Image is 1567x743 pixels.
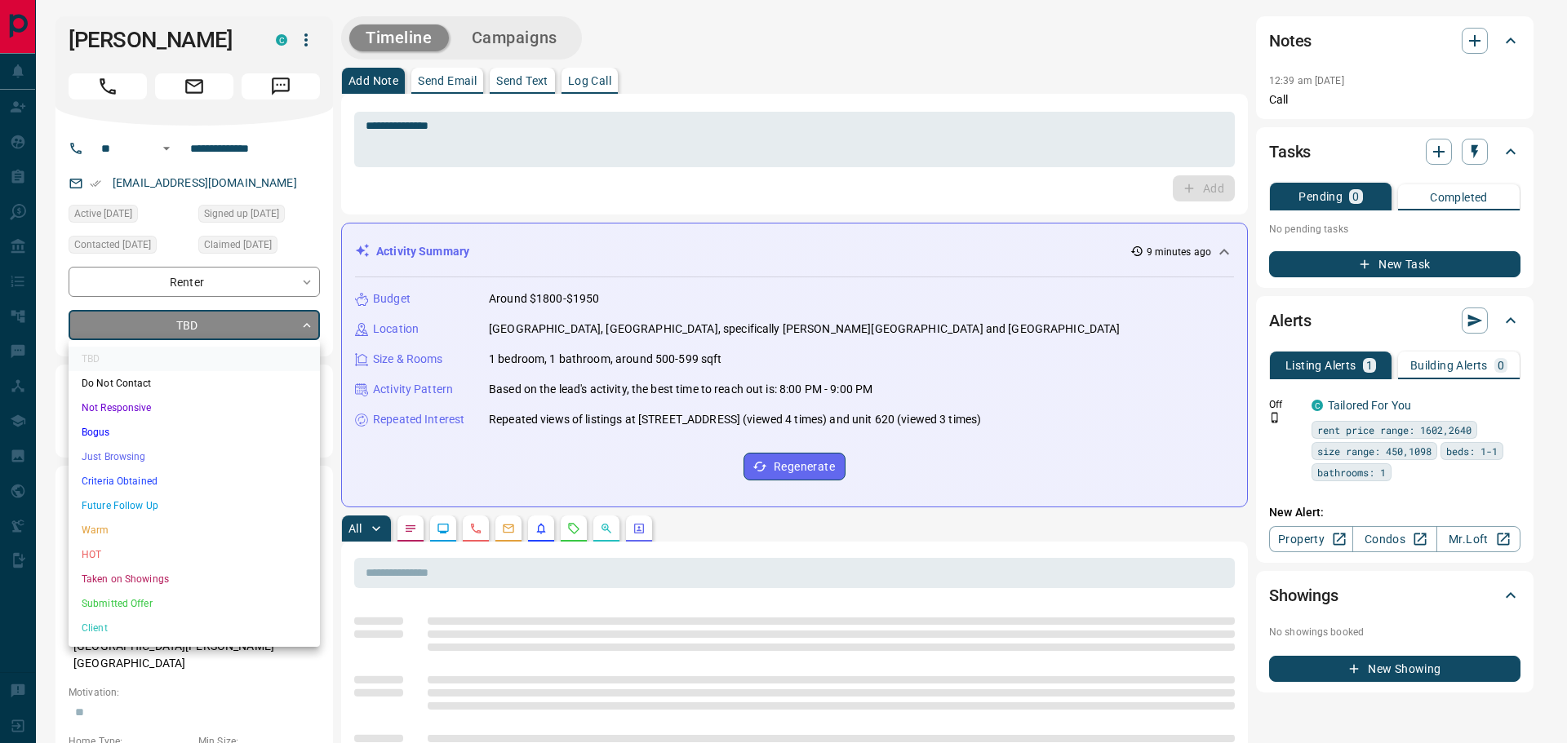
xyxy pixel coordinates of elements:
li: Not Responsive [69,396,320,420]
li: Submitted Offer [69,591,320,616]
li: HOT [69,542,320,567]
li: Client [69,616,320,640]
li: Just Browsing [69,444,320,469]
li: Warm [69,518,320,542]
li: Do Not Contact [69,371,320,396]
li: Future Follow Up [69,493,320,518]
li: Criteria Obtained [69,469,320,493]
li: Bogus [69,420,320,444]
li: Taken on Showings [69,567,320,591]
